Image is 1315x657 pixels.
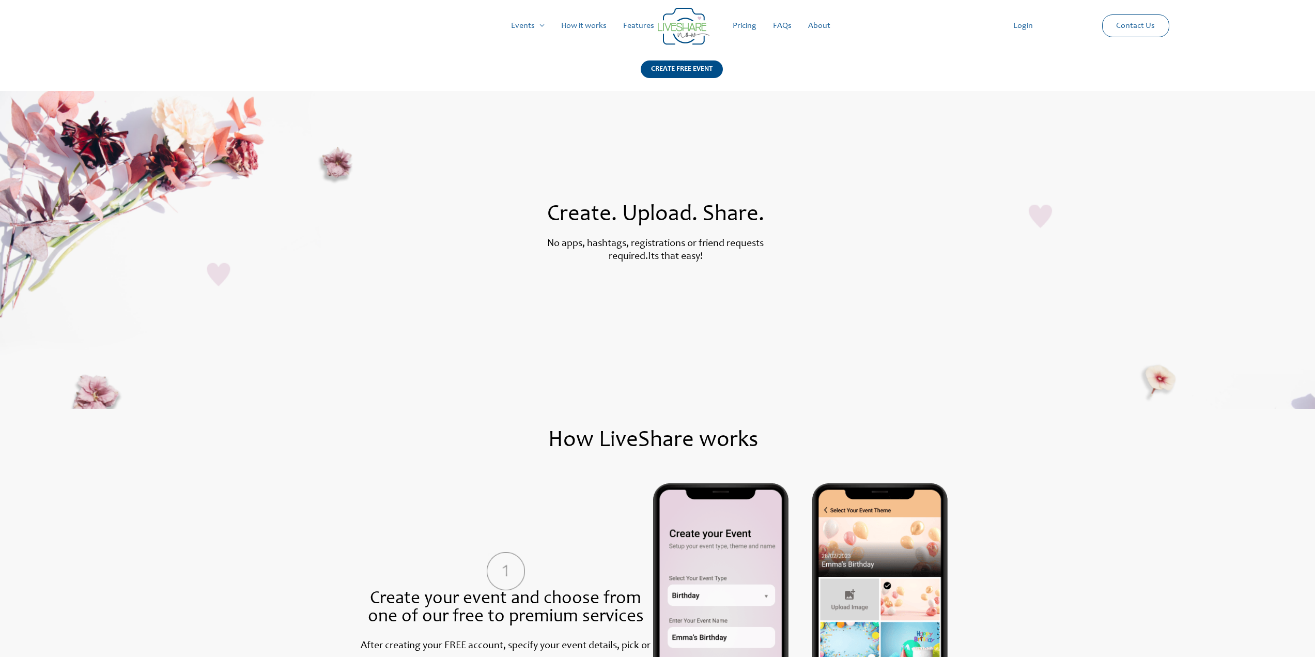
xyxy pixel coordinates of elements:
nav: Site Navigation [18,9,1297,42]
div: CREATE FREE EVENT [641,60,723,78]
span: Create. Upload. Share. [547,204,764,226]
a: About [800,9,839,42]
span: Create your event and choose from one of our free to premium services [368,590,644,627]
label: No apps, hashtags, registrations or friend requests required. [547,239,764,262]
img: Group 14 | Live Photo Slideshow for Events | Create Free Events Album for Any Occasion [658,8,709,45]
a: Pricing [724,9,765,42]
h1: How LiveShare works [137,430,1170,452]
label: Its that easy! [648,252,703,262]
a: Contact Us [1108,15,1163,37]
a: Features [615,9,662,42]
img: hiw_step_one [487,552,525,590]
a: CREATE FREE EVENT [641,60,723,91]
a: Login [1005,9,1041,42]
a: FAQs [765,9,800,42]
a: How it works [553,9,615,42]
a: Events [503,9,553,42]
